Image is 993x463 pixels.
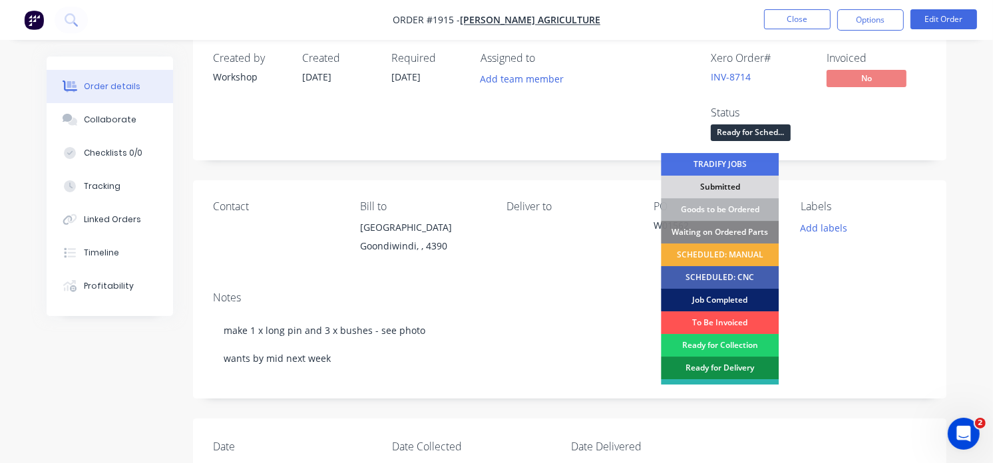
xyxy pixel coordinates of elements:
div: PO [654,200,779,213]
a: [PERSON_NAME] Agriculture [460,14,600,27]
span: Order #1915 - [393,14,460,27]
div: Linked Orders [84,214,141,226]
div: Bill to [360,200,486,213]
button: Add team member [473,70,571,88]
div: Order details [84,80,140,92]
div: Profitability [84,280,134,292]
label: Date Delivered [571,438,737,454]
div: Tracking [84,180,120,192]
div: Job Completed [661,289,779,311]
div: Contact [213,200,339,213]
label: Date [213,438,379,454]
div: Waiting on Ordered Parts [661,221,779,243]
div: Labels [801,200,926,213]
div: Deliver to [507,200,633,213]
button: Close [764,9,831,29]
div: make 1 x long pin and 3 x bushes - see photo wants by mid next week [213,310,926,379]
div: To Be Invoiced [661,311,779,334]
div: Goondiwindi, , 4390 [360,237,486,255]
div: SCHEDULED: CNC [661,266,779,289]
div: Status [711,106,811,119]
button: Linked Orders [47,203,173,236]
div: Assigned to [481,52,614,65]
div: Created by [213,52,286,65]
div: Created [302,52,375,65]
button: Tracking [47,170,173,203]
span: No [827,70,906,86]
div: Workshop [213,70,286,84]
div: Required [391,52,465,65]
div: Checklists 0/0 [84,147,142,159]
div: Xero Order # [711,52,811,65]
div: Invoiced [827,52,926,65]
button: Collaborate [47,103,173,136]
button: Add labels [793,218,855,236]
span: [DATE] [302,71,331,83]
iframe: Intercom live chat [948,418,980,450]
div: [GEOGRAPHIC_DATA] [360,218,486,237]
button: Edit Order [910,9,977,29]
label: Date Collected [392,438,558,454]
div: W01562 [654,218,779,237]
span: 2 [975,418,986,428]
button: Order details [47,70,173,103]
div: Timeline [84,247,119,259]
button: Options [837,9,904,31]
div: Notes [213,291,926,304]
div: TRADIFY JOBS [661,153,779,176]
button: Add team member [481,70,571,88]
div: Ready for Delivery [661,357,779,379]
div: Ready for Collection [661,334,779,357]
a: INV-8714 [711,71,751,83]
div: Delivered [661,379,779,402]
button: Ready for Sched... [711,124,791,144]
button: Checklists 0/0 [47,136,173,170]
div: Collaborate [84,114,136,126]
img: Factory [24,10,44,30]
div: Goods to be Ordered [661,198,779,221]
span: [DATE] [391,71,421,83]
div: Submitted [661,176,779,198]
div: SCHEDULED: MANUAL [661,243,779,266]
button: Timeline [47,236,173,269]
span: Ready for Sched... [711,124,791,141]
button: Profitability [47,269,173,303]
div: [GEOGRAPHIC_DATA]Goondiwindi, , 4390 [360,218,486,261]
